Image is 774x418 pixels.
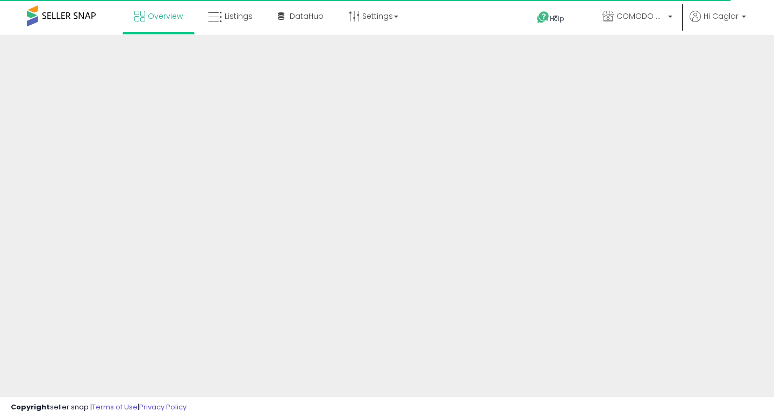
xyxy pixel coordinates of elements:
[528,3,585,35] a: Help
[704,11,739,21] span: Hi Caglar
[11,402,187,413] div: seller snap | |
[617,11,665,21] span: COMODO HOME CA
[11,402,50,412] strong: Copyright
[690,11,746,35] a: Hi Caglar
[139,402,187,412] a: Privacy Policy
[225,11,253,21] span: Listings
[92,402,138,412] a: Terms of Use
[148,11,183,21] span: Overview
[550,14,564,23] span: Help
[290,11,324,21] span: DataHub
[536,11,550,24] i: Get Help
